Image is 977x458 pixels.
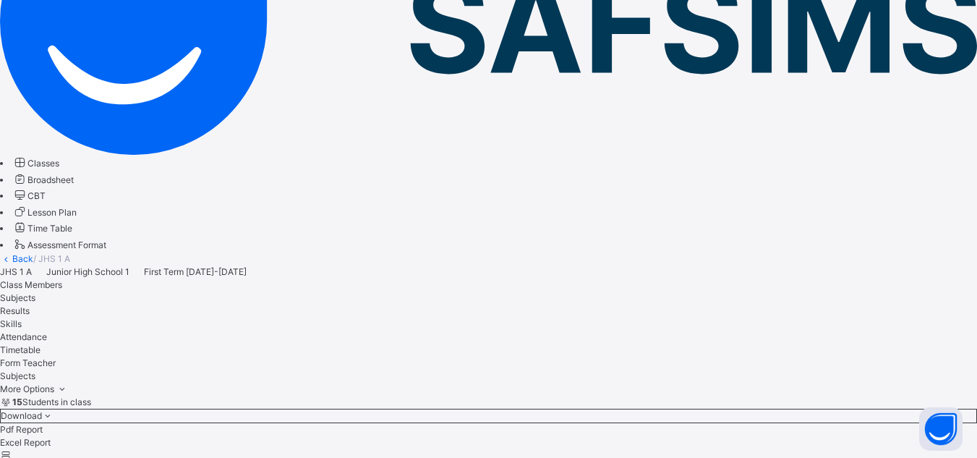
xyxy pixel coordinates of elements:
a: CBT [12,190,46,201]
span: / JHS 1 A [33,253,70,264]
span: Broadsheet [27,174,74,185]
span: Lesson Plan [27,207,77,218]
a: Assessment Format [12,239,106,250]
a: Time Table [12,223,72,234]
span: First Term [DATE]-[DATE] [144,266,247,277]
span: CBT [27,190,46,201]
a: Broadsheet [12,174,74,185]
b: 15 [12,396,22,407]
button: Open asap [919,407,963,451]
span: Download [1,410,42,421]
a: Back [12,253,33,264]
span: Assessment Format [27,239,106,250]
span: Classes [27,158,59,169]
span: Students in class [12,396,91,407]
span: Junior High School 1 [46,266,129,277]
a: Classes [12,158,59,169]
a: Lesson Plan [12,207,77,218]
span: Time Table [27,223,72,234]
